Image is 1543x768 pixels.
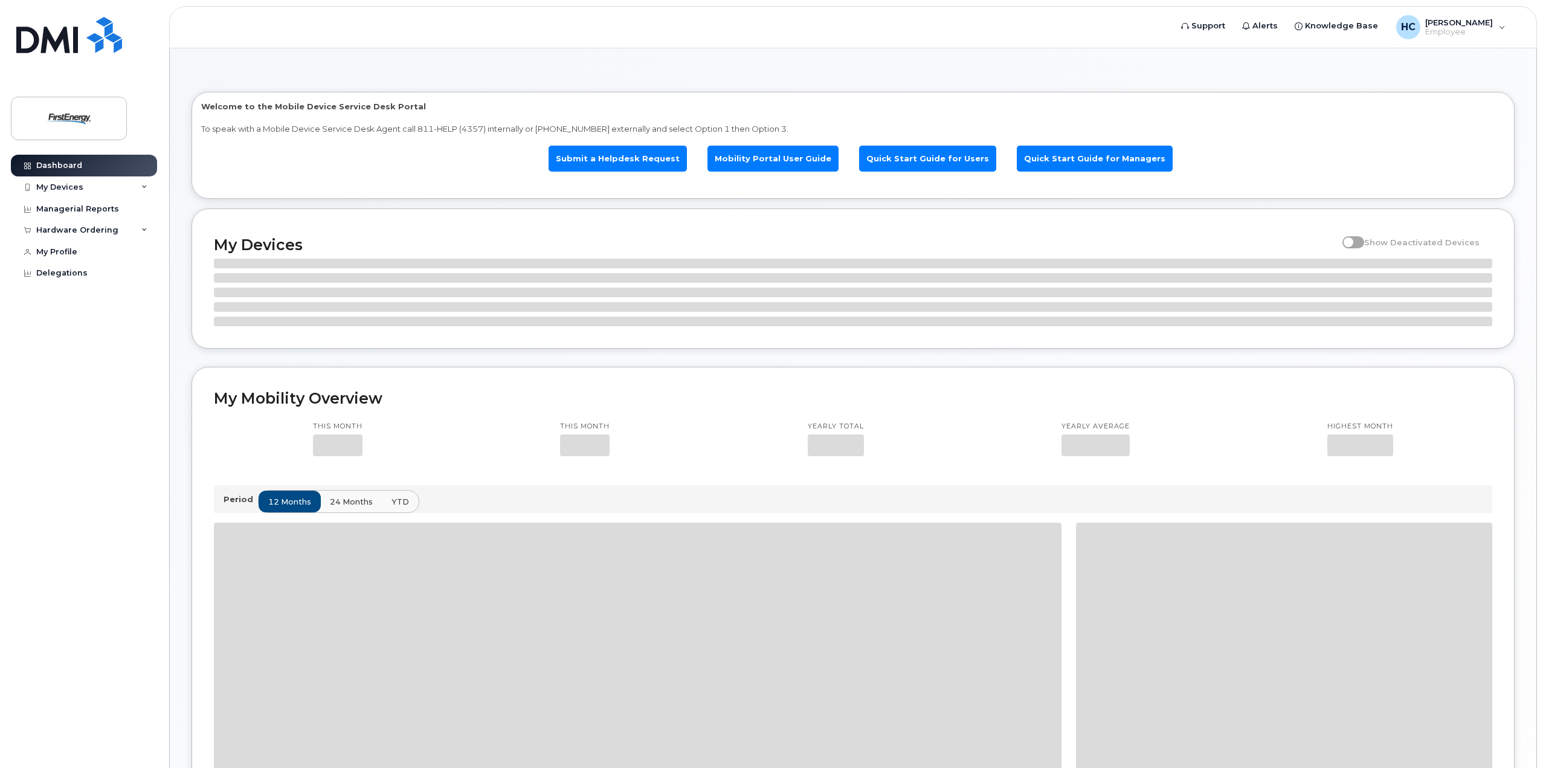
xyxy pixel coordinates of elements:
p: Yearly total [808,422,864,431]
p: Period [224,494,258,505]
p: Welcome to the Mobile Device Service Desk Portal [201,101,1505,112]
p: To speak with a Mobile Device Service Desk Agent call 811-HELP (4357) internally or [PHONE_NUMBER... [201,123,1505,135]
a: Submit a Helpdesk Request [549,146,687,172]
a: Mobility Portal User Guide [707,146,839,172]
input: Show Deactivated Devices [1342,231,1352,240]
p: Highest month [1327,422,1393,431]
span: 24 months [330,496,373,508]
p: Yearly average [1061,422,1130,431]
h2: My Devices [214,236,1336,254]
span: Show Deactivated Devices [1364,237,1480,247]
span: YTD [391,496,409,508]
a: Quick Start Guide for Managers [1017,146,1173,172]
a: Quick Start Guide for Users [859,146,996,172]
p: This month [560,422,610,431]
p: This month [313,422,362,431]
h2: My Mobility Overview [214,389,1492,407]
